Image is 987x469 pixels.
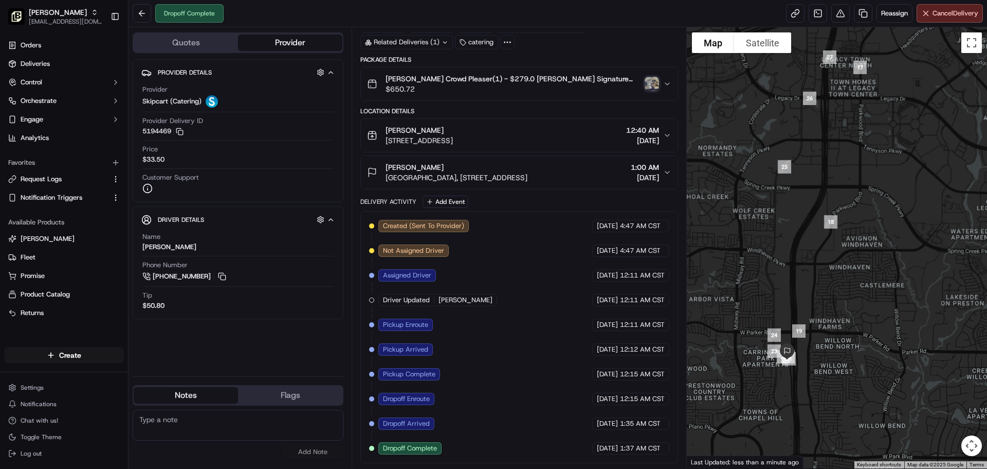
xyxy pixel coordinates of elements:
[597,444,618,453] span: [DATE]
[21,271,45,281] span: Promise
[763,324,785,346] div: 24
[21,59,50,68] span: Deliveries
[4,74,124,91] button: Control
[8,253,120,262] a: Fleet
[32,187,83,196] span: [PERSON_NAME]
[645,77,659,91] button: photo_proof_of_delivery image
[142,232,160,241] span: Name
[620,320,665,329] span: 12:11 AM CST
[21,416,58,425] span: Chat with us!
[961,32,982,53] button: Toggle fullscreen view
[819,46,840,68] div: 27
[734,32,791,53] button: Show satellite imagery
[820,211,842,233] div: 18
[21,160,29,168] img: 1736555255976-a54dd68f-1ca7-489b-9aae-adbdc363a1c4
[159,132,187,144] button: See all
[360,107,678,115] div: Location Details
[10,98,29,117] img: 1736555255976-a54dd68f-1ca7-489b-9aae-adbdc363a1c4
[788,320,810,342] div: 19
[4,347,124,363] button: Create
[597,394,618,404] span: [DATE]
[597,246,618,255] span: [DATE]
[142,260,188,270] span: Phone Number
[383,320,428,329] span: Pickup Enroute
[620,296,665,305] span: 12:11 AM CST
[361,156,677,189] button: [PERSON_NAME][GEOGRAPHIC_DATA], [STREET_ADDRESS]1:00 AM[DATE]
[142,291,152,300] span: Tip
[361,119,677,152] button: [PERSON_NAME][STREET_ADDRESS]12:40 AM[DATE]
[4,286,124,303] button: Product Catalog
[631,172,659,183] span: [DATE]
[4,56,124,72] a: Deliveries
[8,271,120,281] a: Promise
[91,160,112,168] span: [DATE]
[10,41,187,58] p: Welcome 👋
[206,95,218,108] img: profile_skipcart_partner.png
[142,127,184,136] button: 5194469
[620,221,661,231] span: 4:47 AM CST
[773,346,794,368] div: 20
[142,145,158,154] span: Price
[142,97,202,106] span: Skipcart (Catering)
[10,134,69,142] div: Past conversations
[238,34,342,51] button: Provider
[85,160,89,168] span: •
[59,350,81,360] span: Create
[21,234,75,244] span: [PERSON_NAME]
[423,196,468,208] button: Add Event
[383,221,464,231] span: Created (Sent To Provider)
[597,345,618,354] span: [DATE]
[142,85,168,94] span: Provider
[27,66,185,77] input: Got a question? Start typing here...
[10,231,19,239] div: 📗
[626,125,659,135] span: 12:40 AM
[597,370,618,379] span: [DATE]
[4,249,124,266] button: Fleet
[8,290,120,299] a: Product Catalog
[72,255,124,263] a: Powered byPylon
[360,35,453,49] div: Related Deliveries (1)
[21,433,62,441] span: Toggle Theme
[21,41,41,50] span: Orders
[4,4,106,29] button: Pei Wei - Frisco[PERSON_NAME][EMAIL_ADDRESS][DOMAIN_NAME]
[8,308,120,318] a: Returns
[153,272,211,281] span: [PHONE_NUMBER]
[386,74,640,84] span: [PERSON_NAME] Crowd Pleaser(1) - $279.0 [PERSON_NAME] Signature Package(1) - $209.0
[4,214,124,231] div: Available Products
[142,242,196,252] div: [PERSON_NAME]
[386,172,527,183] span: [GEOGRAPHIC_DATA], [STREET_ADDRESS]
[87,231,95,239] div: 💻
[8,234,120,244] a: [PERSON_NAME]
[142,116,203,126] span: Provider Delivery ID
[438,296,492,305] span: [PERSON_NAME]
[597,296,618,305] span: [DATE]
[142,155,164,164] span: $33.50
[8,175,107,184] a: Request Logs
[383,444,437,453] span: Dropoff Complete
[620,444,661,453] span: 1:37 AM CST
[597,221,618,231] span: [DATE]
[21,188,29,196] img: 1736555255976-a54dd68f-1ca7-489b-9aae-adbdc363a1c4
[4,413,124,428] button: Chat with us!
[21,78,42,87] span: Control
[142,271,228,282] a: [PHONE_NUMBER]
[361,67,677,100] button: [PERSON_NAME] Crowd Pleaser(1) - $279.0 [PERSON_NAME] Signature Package(1) - $209.0$650.72photo_p...
[8,8,25,25] img: Pei Wei - Frisco
[383,345,428,354] span: Pickup Arrived
[4,380,124,395] button: Settings
[91,187,112,196] span: [DATE]
[21,133,49,143] span: Analytics
[175,101,187,114] button: Start new chat
[383,370,435,379] span: Pickup Complete
[21,193,82,202] span: Notification Triggers
[4,37,124,54] a: Orders
[597,271,618,280] span: [DATE]
[849,57,871,78] div: 17
[383,394,430,404] span: Dropoff Enroute
[386,125,444,135] span: [PERSON_NAME]
[134,34,238,51] button: Quotes
[386,84,640,94] span: $650.72
[142,301,164,310] div: $50.80
[4,231,124,247] button: [PERSON_NAME]
[620,394,665,404] span: 12:15 AM CST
